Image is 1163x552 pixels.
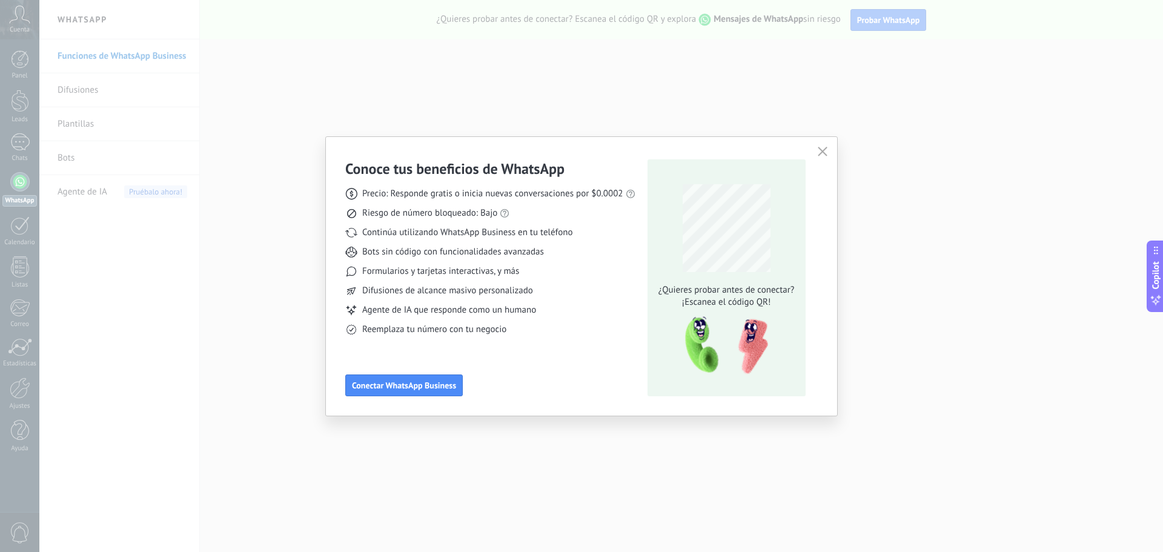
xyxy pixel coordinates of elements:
[345,374,463,396] button: Conectar WhatsApp Business
[362,188,623,200] span: Precio: Responde gratis o inicia nuevas conversaciones por $0.0002
[345,159,565,178] h3: Conoce tus beneficios de WhatsApp
[362,304,536,316] span: Agente de IA que responde como un humano
[362,324,506,336] span: Reemplaza tu número con tu negocio
[655,284,798,296] span: ¿Quieres probar antes de conectar?
[362,265,519,278] span: Formularios y tarjetas interactivas, y más
[655,296,798,308] span: ¡Escanea el código QR!
[362,285,533,297] span: Difusiones de alcance masivo personalizado
[362,207,497,219] span: Riesgo de número bloqueado: Bajo
[362,246,544,258] span: Bots sin código con funcionalidades avanzadas
[352,381,456,390] span: Conectar WhatsApp Business
[675,313,770,378] img: qr-pic-1x.png
[1150,261,1162,289] span: Copilot
[362,227,572,239] span: Continúa utilizando WhatsApp Business en tu teléfono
